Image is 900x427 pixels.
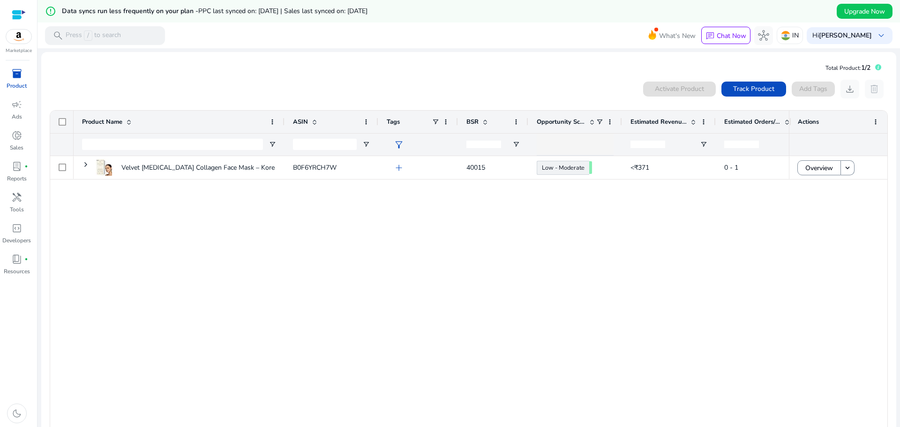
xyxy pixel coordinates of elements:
[362,141,370,148] button: Open Filter Menu
[62,7,367,15] h5: Data syncs run less frequently on your plan -
[589,161,592,174] span: 56.30
[798,118,819,126] span: Actions
[293,139,357,150] input: ASIN Filter Input
[393,162,405,173] span: add
[466,118,479,126] span: BSR
[2,236,31,245] p: Developers
[293,118,308,126] span: ASIN
[393,139,405,150] span: filter_alt
[24,257,28,261] span: fiber_manual_record
[700,141,707,148] button: Open Filter Menu
[840,80,859,98] button: download
[11,408,22,419] span: dark_mode
[781,31,790,40] img: in.svg
[466,163,485,172] span: 40015
[705,31,715,41] span: chat
[805,158,833,178] span: Overview
[819,31,872,40] b: [PERSON_NAME]
[825,64,861,72] span: Total Product:
[630,163,649,172] span: <₹371
[843,164,852,172] mat-icon: keyboard_arrow_down
[844,83,855,95] span: download
[11,254,22,265] span: book_4
[387,118,400,126] span: Tags
[876,30,887,41] span: keyboard_arrow_down
[797,160,841,175] button: Overview
[630,118,687,126] span: Estimated Revenue/Day
[198,7,367,15] span: PPC last synced on: [DATE] | Sales last synced on: [DATE]
[269,141,276,148] button: Open Filter Menu
[10,205,24,214] p: Tools
[82,118,122,126] span: Product Name
[66,30,121,41] p: Press to search
[733,84,774,94] span: Track Product
[659,28,696,44] span: What's New
[11,99,22,110] span: campaign
[758,30,769,41] span: hub
[11,223,22,234] span: code_blocks
[861,63,870,72] span: 1/2
[11,68,22,79] span: inventory_2
[84,30,92,41] span: /
[293,163,337,172] span: B0F6YRCH7W
[45,6,56,17] mat-icon: error_outline
[844,7,885,16] span: Upgrade Now
[10,143,23,152] p: Sales
[754,26,773,45] button: hub
[11,130,22,141] span: donut_small
[12,112,22,121] p: Ads
[121,158,350,177] p: Velvet [MEDICAL_DATA] Collagen Face Mask – Korean Glass Skin Overnight...
[95,159,112,176] img: 41lKIRF+hSL._SS40_.jpg
[721,82,786,97] button: Track Product
[11,161,22,172] span: lab_profile
[512,141,520,148] button: Open Filter Menu
[4,267,30,276] p: Resources
[792,27,799,44] p: IN
[537,118,585,126] span: Opportunity Score
[6,47,32,54] p: Marketplace
[24,165,28,168] span: fiber_manual_record
[11,192,22,203] span: handyman
[7,82,27,90] p: Product
[52,30,64,41] span: search
[724,118,780,126] span: Estimated Orders/Day
[812,32,872,39] p: Hi
[724,163,738,172] span: 0 - 1
[6,30,31,44] img: amazon.svg
[7,174,27,183] p: Reports
[837,4,892,19] button: Upgrade Now
[537,161,589,175] a: Low - Moderate
[717,31,746,40] p: Chat Now
[701,27,750,45] button: chatChat Now
[82,139,263,150] input: Product Name Filter Input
